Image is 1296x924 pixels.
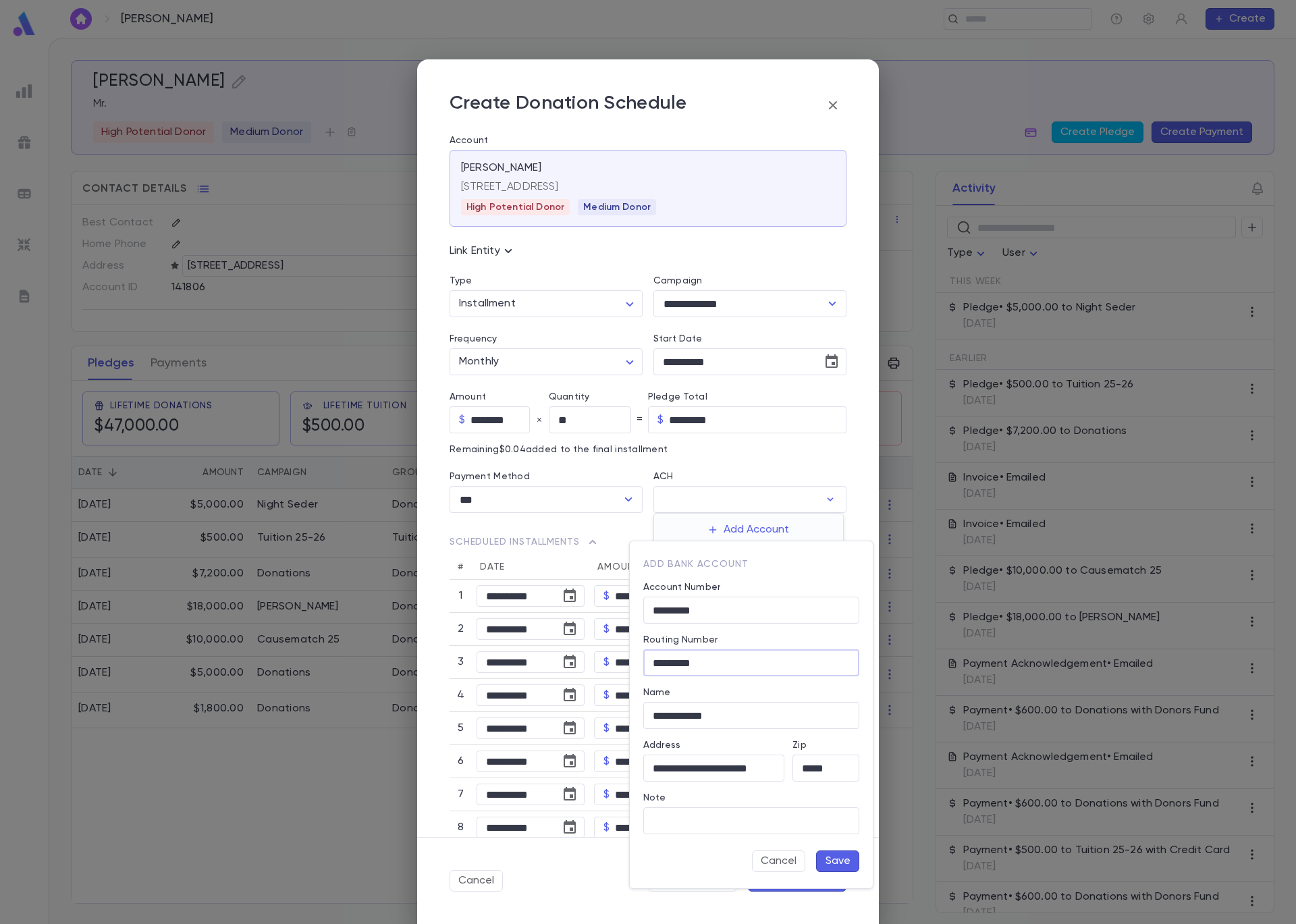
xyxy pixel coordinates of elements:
[792,740,806,751] label: Zip
[643,582,720,593] label: Account Number
[816,850,859,872] button: Save
[752,850,805,872] button: Cancel
[643,740,680,751] label: Address
[643,634,718,645] label: Routing Number
[643,687,671,698] label: Name
[643,560,748,569] span: Add Bank Account
[643,792,666,803] label: Note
